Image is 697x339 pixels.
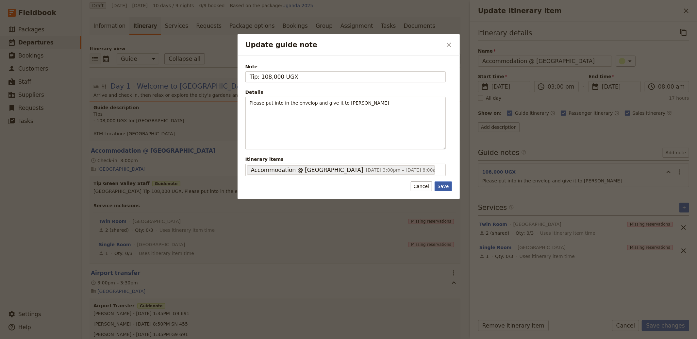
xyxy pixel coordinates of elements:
[245,40,442,50] h2: Update guide note
[251,166,363,174] span: Accommodation @ [GEOGRAPHIC_DATA]
[443,39,455,50] button: Close dialog
[245,63,446,70] span: Note
[245,89,446,95] div: Details
[411,181,432,191] button: Cancel
[366,167,440,173] span: [DATE] 3:00pm – [DATE] 8:00am
[245,71,446,82] input: Note
[245,156,446,162] span: Itinerary items
[250,100,389,106] span: Please put into in the envelop and give it to [PERSON_NAME]
[435,181,452,191] button: Save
